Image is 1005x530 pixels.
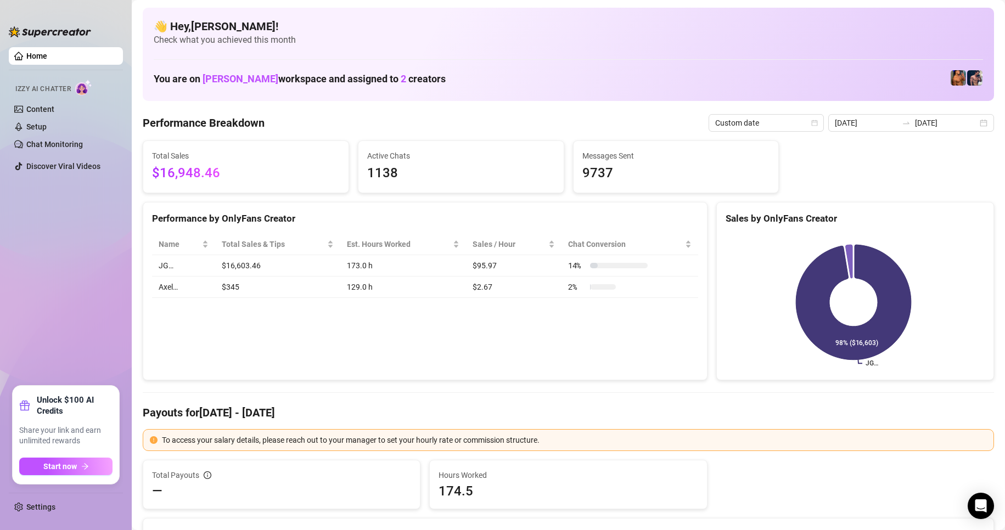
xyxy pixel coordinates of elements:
span: 14 % [568,260,586,272]
a: Discover Viral Videos [26,162,100,171]
span: 9737 [582,163,770,184]
th: Total Sales & Tips [215,234,340,255]
span: [PERSON_NAME] [203,73,278,84]
span: exclamation-circle [150,436,158,444]
img: AI Chatter [75,80,92,95]
img: Axel [967,70,982,86]
span: 2 % [568,281,586,293]
span: Chat Conversion [568,238,683,250]
button: Start nowarrow-right [19,458,113,475]
span: calendar [811,120,818,126]
a: Settings [26,503,55,511]
span: 1138 [367,163,555,184]
span: — [152,482,162,500]
input: Start date [835,117,897,129]
span: Total Sales [152,150,340,162]
span: Check what you achieved this month [154,34,983,46]
strong: Unlock $100 AI Credits [37,394,113,416]
a: Chat Monitoring [26,140,83,149]
span: Messages Sent [582,150,770,162]
h4: Payouts for [DATE] - [DATE] [143,405,994,420]
input: End date [915,117,978,129]
img: logo-BBDzfeDw.svg [9,26,91,37]
td: Axel… [152,277,215,298]
div: Sales by OnlyFans Creator [726,211,985,226]
span: Custom date [715,115,817,131]
span: Sales / Hour [473,238,546,250]
h4: Performance Breakdown [143,115,265,131]
span: Total Payouts [152,469,199,481]
span: 2 [401,73,406,84]
span: Active Chats [367,150,555,162]
a: Home [26,52,47,60]
span: Total Sales & Tips [222,238,325,250]
td: 129.0 h [340,277,467,298]
text: JG… [866,360,878,368]
span: $16,948.46 [152,163,340,184]
span: 174.5 [439,482,698,500]
img: JG [951,70,966,86]
th: Chat Conversion [562,234,698,255]
span: Share your link and earn unlimited rewards [19,425,113,447]
span: to [902,119,911,127]
td: 173.0 h [340,255,467,277]
a: Content [26,105,54,114]
td: $16,603.46 [215,255,340,277]
span: Hours Worked [439,469,698,481]
div: Est. Hours Worked [347,238,451,250]
a: Setup [26,122,47,131]
td: $2.67 [466,277,562,298]
th: Sales / Hour [466,234,562,255]
span: swap-right [902,119,911,127]
span: Start now [43,462,77,471]
span: Izzy AI Chatter [15,84,71,94]
td: $345 [215,277,340,298]
h1: You are on workspace and assigned to creators [154,73,446,85]
span: arrow-right [81,463,89,470]
span: info-circle [204,471,211,479]
div: Open Intercom Messenger [968,493,994,519]
th: Name [152,234,215,255]
span: Name [159,238,200,250]
span: gift [19,400,30,411]
div: Performance by OnlyFans Creator [152,211,698,226]
div: To access your salary details, please reach out to your manager to set your hourly rate or commis... [162,434,987,446]
h4: 👋 Hey, [PERSON_NAME] ! [154,19,983,34]
td: JG… [152,255,215,277]
td: $95.97 [466,255,562,277]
